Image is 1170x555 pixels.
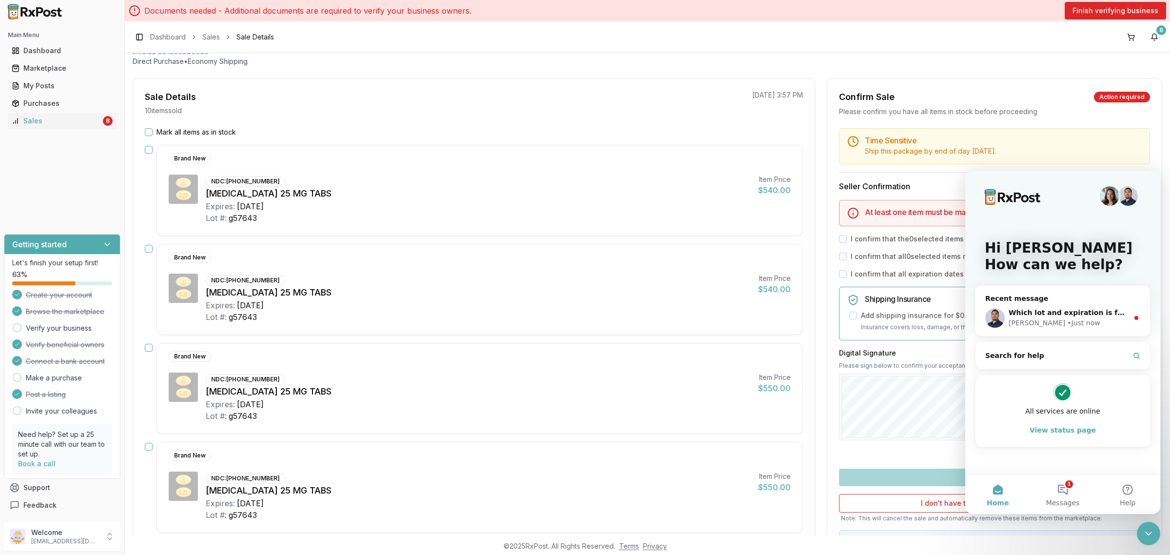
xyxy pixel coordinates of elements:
div: Dashboard [12,46,113,56]
div: My Posts [12,81,113,91]
img: Jardiance 25 MG TABS [169,175,198,204]
a: Privacy [643,542,667,550]
span: Search for help [20,180,79,190]
h3: Getting started [12,238,67,250]
p: 10 item s sold [145,106,182,116]
label: I confirm that all expiration dates are correct [851,269,1003,279]
div: Marketplace [12,63,113,73]
label: Add shipping insurance for $0.00 ( 1.5 % of order value) [861,311,1047,320]
div: All services are online [20,236,175,246]
div: Item Price [758,175,791,184]
p: Note: This will cancel the sale and automatically remove these items from the marketplace. [839,515,1150,522]
div: Brand New [169,153,211,164]
button: I don't have these items available anymore [839,494,1150,513]
nav: breadcrumb [150,32,274,42]
button: Dashboard [4,43,120,59]
div: $550.00 [758,382,791,394]
a: My Posts [8,77,117,95]
div: Expires: [206,497,235,509]
a: Book a call [18,459,56,468]
h5: Shipping Insurance [865,295,1142,303]
div: [PERSON_NAME] [43,147,100,158]
div: [DATE] [237,497,264,509]
a: Invite your colleagues [26,406,97,416]
button: My Posts [4,78,120,94]
p: Direct Purchase • Economy Shipping [133,57,1162,66]
div: Confirm Sale [839,90,895,104]
div: Sale Details [145,90,196,104]
div: [DATE] [237,200,264,212]
div: NDC: [PHONE_NUMBER] [206,473,285,484]
div: NDC: [PHONE_NUMBER] [206,374,285,385]
div: Expires: [206,200,235,212]
span: Post a listing [26,390,66,399]
p: Let's finish your setup first! [12,258,112,268]
h5: At least one item must be marked as in stock to confirm the sale. [865,208,1142,216]
div: Sales [12,116,101,126]
a: Dashboard [150,32,186,42]
button: Sales8 [4,113,120,129]
div: Purchases [12,99,113,108]
button: Purchases [4,96,120,111]
div: g57643 [229,311,257,323]
div: Brand New [169,252,211,263]
div: NDC: [PHONE_NUMBER] [206,275,285,286]
span: Feedback [23,500,57,510]
a: Sales8 [8,112,117,130]
span: 63 % [12,270,27,279]
a: Finish verifying business [1065,2,1166,20]
button: Search for help [14,175,181,195]
p: Insurance covers loss, damage, or theft during transit. [861,322,1142,332]
span: Verify beneficial owners [26,340,104,350]
iframe: Intercom live chat [1137,522,1160,545]
div: $550.00 [758,481,791,493]
p: Welcome [31,528,99,537]
div: Lot #: [206,311,227,323]
a: Make a purchase [26,373,82,383]
div: Action required [1094,92,1150,102]
div: Brand New [169,351,211,362]
div: 8 [1156,25,1166,35]
div: 8 [103,116,113,126]
a: Dashboard [8,42,117,59]
div: Lot #: [206,410,227,422]
div: [MEDICAL_DATA] 25 MG TABS [206,385,750,398]
div: [MEDICAL_DATA] 25 MG TABS [206,187,750,200]
button: Messages [65,304,130,343]
button: Support [4,479,120,496]
label: Mark all items as in stock [156,127,236,137]
button: Help [130,304,195,343]
label: I confirm that the 0 selected items are in stock and ready to ship [851,234,1068,244]
img: RxPost Logo [4,4,66,20]
a: Sales [202,32,220,42]
iframe: Intercom live chat [965,171,1160,514]
div: g57643 [229,212,257,224]
h5: Time Sensitive [865,137,1142,144]
span: Help [155,329,170,336]
div: [DATE] [237,398,264,410]
span: Sale Details [236,32,274,42]
div: Item Price [758,274,791,283]
p: [EMAIL_ADDRESS][DOMAIN_NAME] [31,537,99,545]
div: g57643 [229,410,257,422]
span: Create your account [26,290,92,300]
img: Jardiance 25 MG TABS [169,472,198,501]
a: Verify your business [26,323,92,333]
h3: Digital Signature [839,348,1150,358]
div: g57643 [229,509,257,521]
span: Home [21,329,43,336]
div: [MEDICAL_DATA] 25 MG TABS [206,484,750,497]
img: Jardiance 25 MG TABS [169,373,198,402]
button: View status page [20,250,175,269]
p: Please sign below to confirm your acceptance of this order [839,362,1150,370]
button: Feedback [4,496,120,514]
button: 8 [1147,29,1162,45]
a: Terms [619,542,639,550]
